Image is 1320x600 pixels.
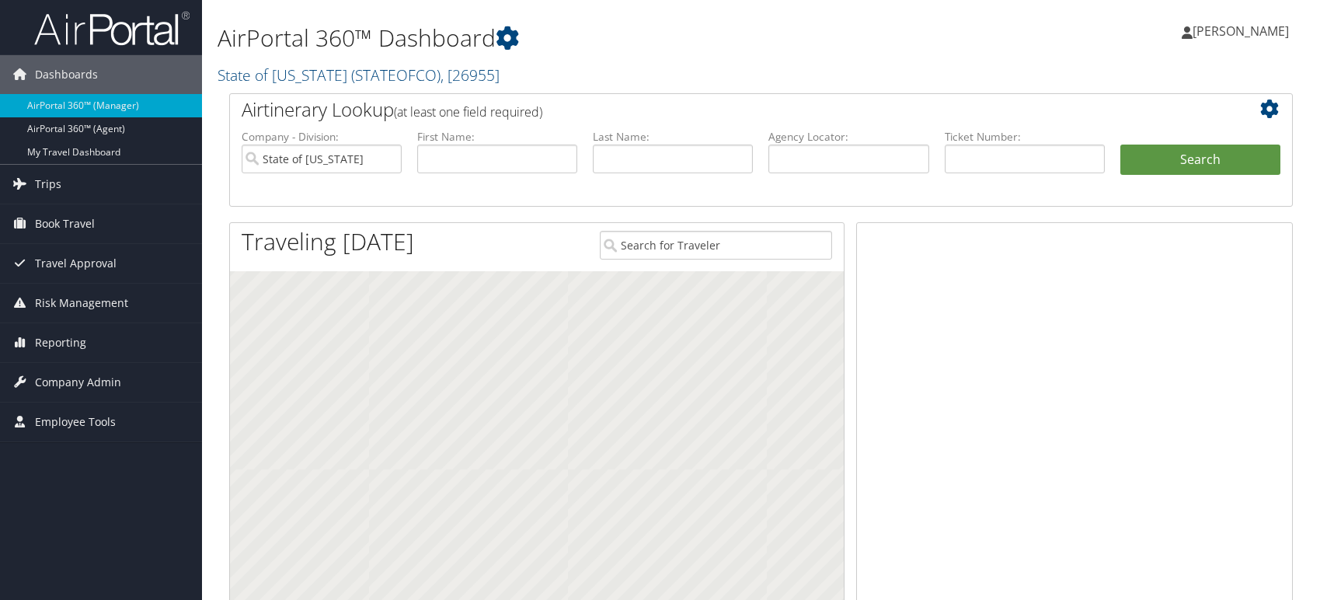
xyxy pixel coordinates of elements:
[34,10,190,47] img: airportal-logo.png
[218,22,942,54] h1: AirPortal 360™ Dashboard
[1182,8,1304,54] a: [PERSON_NAME]
[441,65,500,85] span: , [ 26955 ]
[35,165,61,204] span: Trips
[35,244,117,283] span: Travel Approval
[242,129,402,145] label: Company - Division:
[242,96,1192,123] h2: Airtinerary Lookup
[35,323,86,362] span: Reporting
[351,65,441,85] span: ( STATEOFCO )
[945,129,1105,145] label: Ticket Number:
[593,129,753,145] label: Last Name:
[242,225,414,258] h1: Traveling [DATE]
[1120,145,1280,176] button: Search
[768,129,928,145] label: Agency Locator:
[35,204,95,243] span: Book Travel
[35,403,116,441] span: Employee Tools
[600,231,832,260] input: Search for Traveler
[417,129,577,145] label: First Name:
[394,103,542,120] span: (at least one field required)
[1193,23,1289,40] span: [PERSON_NAME]
[35,363,121,402] span: Company Admin
[35,284,128,323] span: Risk Management
[218,65,500,85] a: State of [US_STATE]
[35,55,98,94] span: Dashboards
